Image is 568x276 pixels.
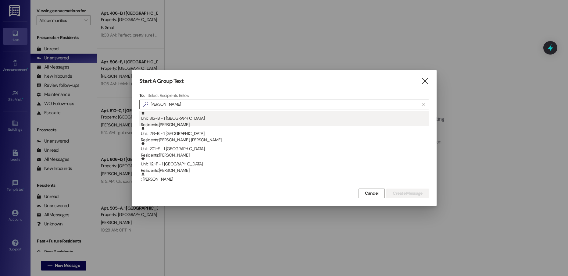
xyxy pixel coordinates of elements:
[141,111,429,128] div: Unit: 315~B - 1 [GEOGRAPHIC_DATA]
[139,141,429,157] div: Unit: 201~F - 1 [GEOGRAPHIC_DATA]Residents:[PERSON_NAME]
[139,126,429,141] div: Unit: 213~B - 1 [GEOGRAPHIC_DATA]Residents:[PERSON_NAME], [PERSON_NAME]
[141,157,429,174] div: Unit: 112~F - 1 [GEOGRAPHIC_DATA]
[365,190,378,196] span: Cancel
[141,122,429,128] div: Residents: [PERSON_NAME]
[386,189,429,198] button: Create Message
[141,126,429,143] div: Unit: 213~B - 1 [GEOGRAPHIC_DATA]
[393,190,422,196] span: Create Message
[141,172,429,182] div: : [PERSON_NAME]
[139,78,184,85] h3: Start A Group Text
[422,102,425,107] i: 
[421,78,429,84] i: 
[419,100,429,109] button: Clear text
[148,93,189,98] h4: Select Recipients Below
[139,93,145,98] h3: To:
[141,101,151,108] i: 
[141,137,429,143] div: Residents: [PERSON_NAME], [PERSON_NAME]
[141,152,429,158] div: Residents: [PERSON_NAME]
[141,141,429,159] div: Unit: 201~F - 1 [GEOGRAPHIC_DATA]
[139,157,429,172] div: Unit: 112~F - 1 [GEOGRAPHIC_DATA]Residents:[PERSON_NAME]
[359,189,385,198] button: Cancel
[141,167,429,174] div: Residents: [PERSON_NAME]
[151,100,419,109] input: Search for any contact or apartment
[139,111,429,126] div: Unit: 315~B - 1 [GEOGRAPHIC_DATA]Residents:[PERSON_NAME]
[139,172,429,187] div: : [PERSON_NAME]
